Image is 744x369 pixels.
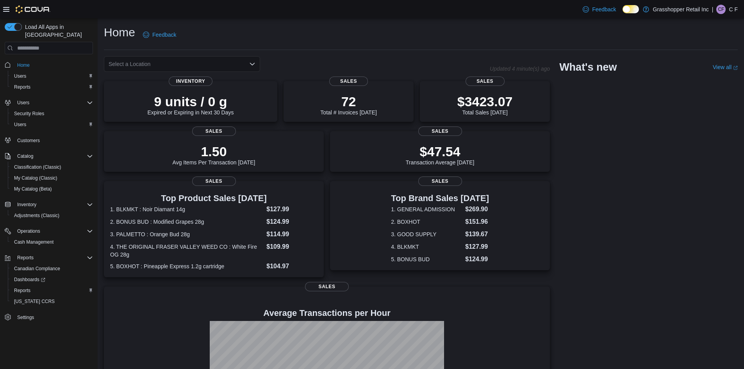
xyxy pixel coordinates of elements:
[11,237,93,247] span: Cash Management
[14,200,93,209] span: Inventory
[14,200,39,209] button: Inventory
[17,137,40,144] span: Customers
[8,296,96,307] button: [US_STATE] CCRS
[14,175,57,181] span: My Catalog (Classic)
[8,108,96,119] button: Security Roles
[559,61,617,73] h2: What's new
[11,71,29,81] a: Users
[11,184,93,194] span: My Catalog (Beta)
[14,98,93,107] span: Users
[110,194,318,203] h3: Top Product Sales [DATE]
[733,66,738,70] svg: External link
[11,297,58,306] a: [US_STATE] CCRS
[17,314,34,321] span: Settings
[110,262,263,270] dt: 5. BOXHOT : Pineapple Express 1.2g cartridge
[22,23,93,39] span: Load All Apps in [GEOGRAPHIC_DATA]
[110,218,263,226] dt: 2. BONUS BUD : Modified Grapes 28g
[8,285,96,296] button: Reports
[320,94,376,109] p: 72
[16,5,50,13] img: Cova
[716,5,726,14] div: C F
[14,186,52,192] span: My Catalog (Beta)
[140,27,179,43] a: Feedback
[8,184,96,194] button: My Catalog (Beta)
[8,82,96,93] button: Reports
[466,77,505,86] span: Sales
[169,77,212,86] span: Inventory
[391,218,462,226] dt: 2. BOXHOT
[266,217,318,226] dd: $124.99
[266,262,318,271] dd: $104.97
[11,275,48,284] a: Dashboards
[14,60,93,70] span: Home
[266,205,318,214] dd: $127.99
[2,312,96,323] button: Settings
[14,135,93,145] span: Customers
[110,205,263,213] dt: 1. BLKMKT : Noir Diamant 14g
[14,73,26,79] span: Users
[110,243,263,258] dt: 4. THE ORIGINAL FRASER VALLEY WEED CO : White Fire OG 28g
[712,5,714,14] p: |
[8,237,96,248] button: Cash Management
[148,94,234,109] p: 9 units / 0 g
[592,5,616,13] span: Feedback
[14,121,26,128] span: Users
[2,97,96,108] button: Users
[406,144,475,159] p: $47.54
[14,298,55,305] span: [US_STATE] CCRS
[418,176,462,186] span: Sales
[17,100,29,106] span: Users
[11,275,93,284] span: Dashboards
[11,264,63,273] a: Canadian Compliance
[5,56,93,343] nav: Complex example
[14,287,30,294] span: Reports
[17,255,34,261] span: Reports
[418,127,462,136] span: Sales
[2,59,96,70] button: Home
[11,109,93,118] span: Security Roles
[14,253,37,262] button: Reports
[8,71,96,82] button: Users
[11,286,34,295] a: Reports
[266,230,318,239] dd: $114.99
[391,205,462,213] dt: 1. GENERAL ADMISSION
[173,144,255,166] div: Avg Items Per Transaction [DATE]
[11,173,93,183] span: My Catalog (Classic)
[192,176,236,186] span: Sales
[17,228,40,234] span: Operations
[729,5,738,14] p: C F
[2,226,96,237] button: Operations
[148,94,234,116] div: Expired or Expiring in Next 30 Days
[11,162,64,172] a: Classification (Classic)
[391,243,462,251] dt: 4. BLKMKT
[8,210,96,221] button: Adjustments (Classic)
[14,152,36,161] button: Catalog
[17,153,33,159] span: Catalog
[580,2,619,17] a: Feedback
[465,230,489,239] dd: $139.67
[457,94,513,109] p: $3423.07
[11,120,29,129] a: Users
[490,66,550,72] p: Updated 4 minute(s) ago
[329,77,368,86] span: Sales
[17,62,30,68] span: Home
[14,136,43,145] a: Customers
[11,264,93,273] span: Canadian Compliance
[391,255,462,263] dt: 5. BONUS BUD
[14,312,93,322] span: Settings
[2,135,96,146] button: Customers
[465,255,489,264] dd: $124.99
[713,64,738,70] a: View allExternal link
[465,205,489,214] dd: $269.90
[11,211,93,220] span: Adjustments (Classic)
[11,120,93,129] span: Users
[391,194,489,203] h3: Top Brand Sales [DATE]
[14,276,45,283] span: Dashboards
[2,199,96,210] button: Inventory
[11,82,93,92] span: Reports
[110,308,544,318] h4: Average Transactions per Hour
[465,242,489,251] dd: $127.99
[152,31,176,39] span: Feedback
[320,94,376,116] div: Total # Invoices [DATE]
